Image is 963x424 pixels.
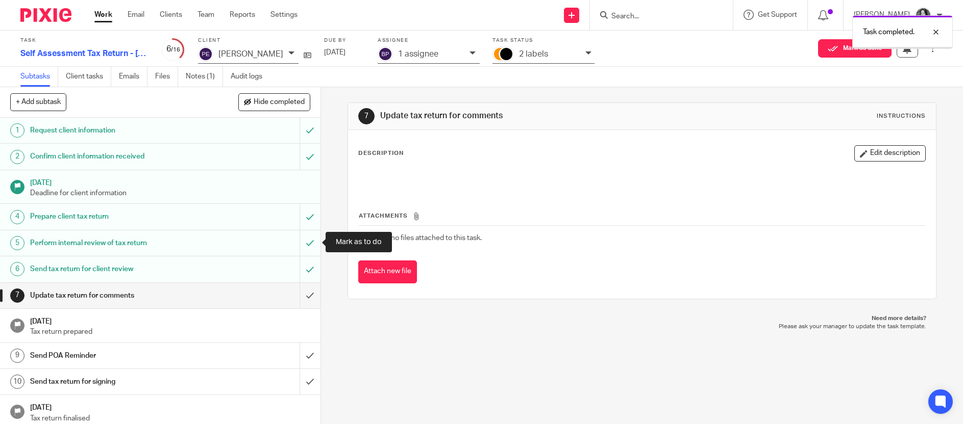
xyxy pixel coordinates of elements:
[10,236,24,250] div: 5
[198,46,213,62] img: svg%3E
[10,288,24,303] div: 7
[186,67,223,87] a: Notes (1)
[30,235,203,251] h1: Perform internal review of tax return
[854,145,926,162] button: Edit description
[171,47,180,52] small: /16
[358,314,926,323] p: Need more details?
[30,123,203,138] h1: Request client information
[30,175,310,188] h1: [DATE]
[128,10,144,20] a: Email
[30,261,203,277] h1: Send tax return for client review
[160,10,182,20] a: Clients
[197,10,214,20] a: Team
[254,98,305,107] span: Hide completed
[30,314,310,327] h1: [DATE]
[230,10,255,20] a: Reports
[30,149,203,164] h1: Confirm client information received
[30,374,203,389] h1: Send tax return for signing
[378,46,393,62] img: svg%3E
[30,400,310,413] h1: [DATE]
[863,27,915,37] p: Task completed.
[66,67,111,87] a: Client tasks
[30,327,310,337] p: Tax return prepared
[324,37,365,44] label: Due by
[398,49,438,59] p: 1 assignee
[359,234,482,242] span: There are no files attached to this task.
[10,123,24,138] div: 1
[10,262,24,276] div: 6
[20,37,148,44] label: Task
[519,49,548,59] p: 2 labels
[10,93,66,111] button: + Add subtask
[10,210,24,224] div: 4
[30,348,203,363] h1: Send POA Reminder
[10,375,24,389] div: 10
[30,288,203,303] h1: Update tax return for comments
[359,213,408,219] span: Attachments
[30,209,203,224] h1: Prepare client tax return
[161,43,185,55] div: 6
[324,49,345,56] span: [DATE]
[358,323,926,331] p: Please ask your manager to update the task template.
[231,67,270,87] a: Audit logs
[20,67,58,87] a: Subtasks
[358,108,375,124] div: 7
[378,37,480,44] label: Assignee
[119,67,147,87] a: Emails
[30,413,310,423] p: Tax return finalised
[358,149,404,157] p: Description
[238,93,310,111] button: Hide completed
[20,8,71,22] img: Pixie
[218,49,283,59] p: [PERSON_NAME]
[915,7,931,23] img: brodie%203%20small.jpg
[270,10,298,20] a: Settings
[10,349,24,363] div: 9
[877,112,926,120] div: Instructions
[380,111,664,121] h1: Update tax return for comments
[94,10,112,20] a: Work
[10,150,24,164] div: 2
[155,67,178,87] a: Files
[358,260,417,283] button: Attach new file
[198,37,311,44] label: Client
[30,188,310,198] p: Deadline for client information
